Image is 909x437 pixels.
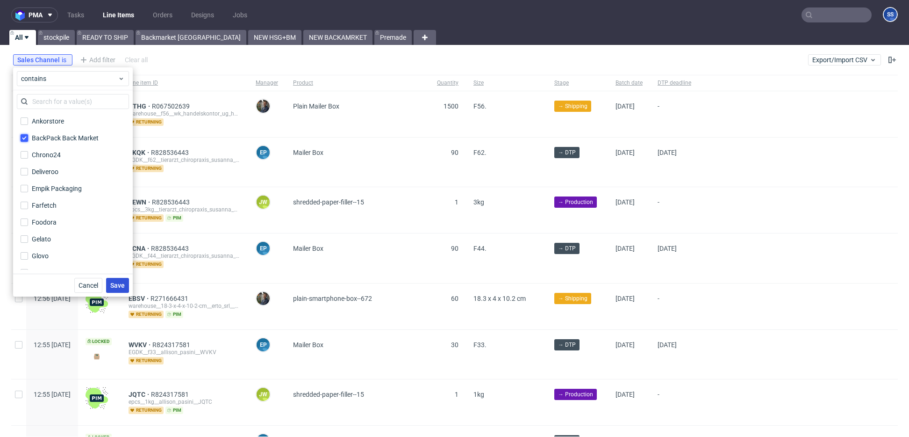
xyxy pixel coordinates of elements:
[34,341,71,349] span: 12:55 [DATE]
[129,206,241,213] div: epcs__3kg__tierarzt_chiropraxis_susanna_masur__FEWN
[152,102,192,110] a: R067502639
[374,30,412,45] a: Premade
[616,149,635,156] span: [DATE]
[455,391,458,398] span: 1
[451,245,458,252] span: 90
[808,54,881,66] button: Export/Import CSV
[77,30,134,45] a: READY TO SHIP
[658,391,691,414] span: -
[21,74,118,83] span: contains
[558,341,576,349] span: → DTP
[32,150,61,160] div: Chrono24
[451,341,458,349] span: 30
[129,341,152,349] a: WVKV
[248,30,301,45] a: NEW HSG+BM
[293,295,372,302] span: plain-smartphone-box--672
[129,165,164,172] span: returning
[62,7,90,22] a: Tasks
[616,391,635,398] span: [DATE]
[165,214,183,222] span: pim
[257,100,270,113] img: Maciej Sobola
[110,282,125,289] span: Save
[129,110,241,117] div: warehouse__f56__wk_handelskontor_ug_haftungsbeschrankt__BTHG
[150,295,190,302] a: R271666431
[293,198,364,206] span: shredded-paper-filler--15
[884,8,897,21] figcaption: SS
[97,7,140,22] a: Line Items
[129,198,152,206] a: FEWN
[151,149,191,156] a: R828536443
[473,391,484,398] span: 1kg
[62,56,68,64] span: is
[15,10,29,21] img: logo
[32,133,99,143] div: BackPack Back Market
[558,244,576,253] span: → DTP
[186,7,220,22] a: Designs
[129,118,164,126] span: returning
[129,245,151,252] span: JCNA
[86,387,108,409] img: wHgJFi1I6lmhQAAAABJRU5ErkJggg==
[616,198,635,206] span: [DATE]
[473,198,484,206] span: 3kg
[11,7,58,22] button: pma
[303,30,372,45] a: NEW BACKAMRKET
[293,149,323,156] span: Mailer Box
[152,198,192,206] span: R828536443
[79,282,98,289] span: Cancel
[558,148,576,157] span: → DTP
[558,390,593,399] span: → Production
[129,149,151,156] a: FKQK
[257,292,270,305] img: Maciej Sobola
[658,149,677,156] span: [DATE]
[473,149,487,156] span: F62.
[658,198,691,222] span: -
[34,295,71,302] span: 12:56 [DATE]
[256,79,278,87] span: Manager
[616,341,635,349] span: [DATE]
[558,198,593,206] span: → Production
[86,350,108,363] img: version_two_editor_design.png
[129,214,164,222] span: returning
[129,349,241,356] div: EGDK__f33__allison_pasini__WVKV
[129,398,241,406] div: epcs__1kg__allison_pasini__JQTC
[86,338,112,345] span: Locked
[616,79,643,87] span: Batch date
[257,196,270,209] figcaption: JW
[86,291,108,313] img: wHgJFi1I6lmhQAAAABJRU5ErkJggg==
[151,391,191,398] a: R824317581
[32,251,49,261] div: Glovo
[129,295,150,302] a: EBSV
[437,79,458,87] span: Quantity
[227,7,253,22] a: Jobs
[658,295,691,318] span: -
[658,245,677,252] span: [DATE]
[473,245,487,252] span: F44.
[558,294,587,303] span: → Shipping
[129,102,152,110] a: BTHG
[129,79,241,87] span: Line item ID
[32,201,57,210] div: Farfetch
[106,278,129,293] button: Save
[812,56,877,64] span: Export/Import CSV
[38,30,75,45] a: stockpile
[129,407,164,414] span: returning
[123,53,150,66] div: Clear all
[129,302,241,310] div: warehouse__18-3-x-4-x-10-2-cm__erto_srl__EBSV
[257,388,270,401] figcaption: JW
[616,102,635,110] span: [DATE]
[29,12,43,18] span: pma
[129,252,241,260] div: EGDK__f44__tierarzt_chiropraxis_susanna_masur__JCNA
[444,102,458,110] span: 1500
[473,341,487,349] span: F33.
[293,391,364,398] span: shredded-paper-filler--15
[32,167,58,176] div: Deliveroo
[151,245,191,252] a: R828536443
[32,268,62,277] div: Hello Print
